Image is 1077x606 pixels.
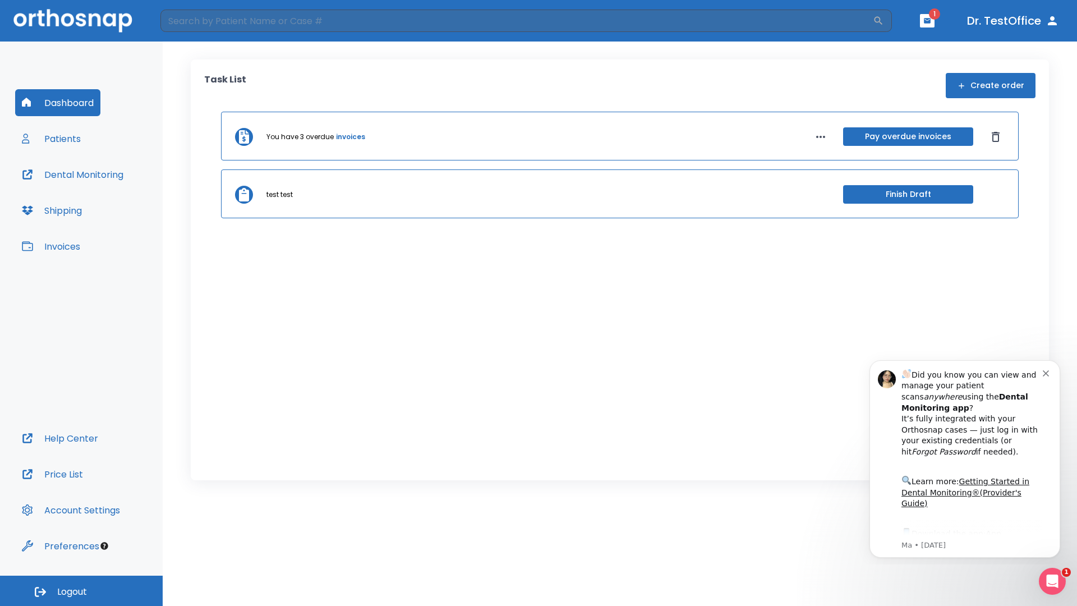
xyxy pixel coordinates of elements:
[15,497,127,524] button: Account Settings
[929,8,940,20] span: 1
[204,73,246,98] p: Task List
[15,89,100,116] button: Dashboard
[853,350,1077,564] iframe: Intercom notifications message
[13,9,132,32] img: Orthosnap
[15,125,88,152] button: Patients
[843,185,973,204] button: Finish Draft
[963,11,1064,31] button: Dr. TestOffice
[160,10,873,32] input: Search by Patient Name or Case #
[266,132,334,142] p: You have 3 overdue
[15,161,130,188] button: Dental Monitoring
[1062,568,1071,577] span: 1
[987,128,1005,146] button: Dismiss
[15,233,87,260] button: Invoices
[843,127,973,146] button: Pay overdue invoices
[336,132,365,142] a: invoices
[15,461,90,488] button: Price List
[1039,568,1066,595] iframe: Intercom live chat
[15,532,106,559] button: Preferences
[15,197,89,224] button: Shipping
[49,176,190,233] div: Download the app: | ​ Let us know if you need help getting started!
[99,541,109,551] div: Tooltip anchor
[15,425,105,452] button: Help Center
[57,586,87,598] span: Logout
[190,17,199,26] button: Dismiss notification
[266,190,293,200] p: test test
[946,73,1035,98] button: Create order
[49,179,149,199] a: App Store
[49,190,190,200] p: Message from Ma, sent 5w ago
